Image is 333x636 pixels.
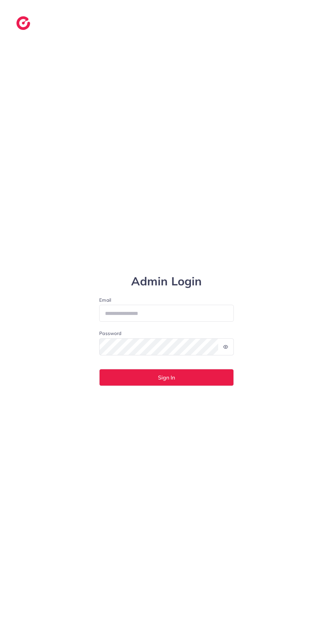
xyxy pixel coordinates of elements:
[99,330,121,337] label: Password
[16,16,30,30] img: logo
[158,375,175,380] span: Sign In
[99,297,234,303] label: Email
[99,275,234,288] h1: Admin Login
[99,369,234,386] button: Sign In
